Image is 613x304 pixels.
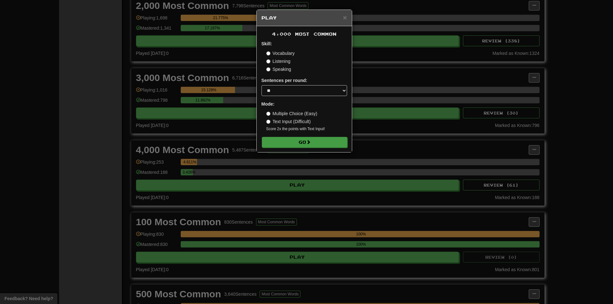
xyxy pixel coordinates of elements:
span: 4,000 Most Common [272,31,337,37]
label: Sentences per round: [261,77,307,84]
label: Vocabulary [266,50,295,56]
span: × [343,14,347,21]
input: Text Input (Difficult) [266,120,270,124]
button: Go [262,137,347,148]
label: Listening [266,58,291,64]
input: Vocabulary [266,51,270,56]
label: Speaking [266,66,291,72]
h5: Play [261,15,347,21]
strong: Skill: [261,41,272,46]
input: Speaking [266,67,270,71]
input: Listening [266,59,270,63]
strong: Mode: [261,101,275,107]
button: Close [343,14,347,21]
input: Multiple Choice (Easy) [266,112,270,116]
label: Text Input (Difficult) [266,118,311,125]
small: Score 2x the points with Text Input ! [266,126,347,132]
label: Multiple Choice (Easy) [266,110,317,117]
